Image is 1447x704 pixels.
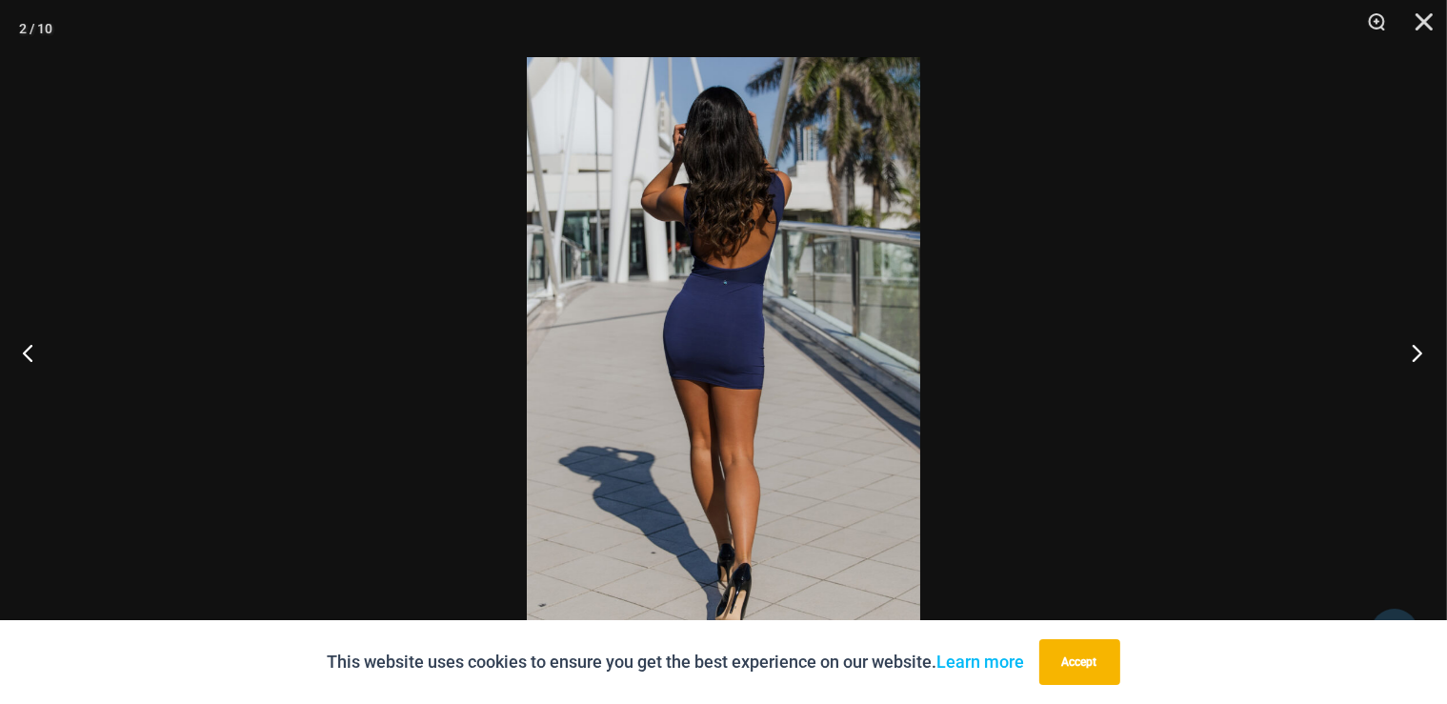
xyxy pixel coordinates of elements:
button: Accept [1039,639,1120,685]
a: Learn more [937,652,1025,672]
div: 2 / 10 [19,14,52,43]
button: Next [1376,305,1447,400]
p: This website uses cookies to ensure you get the best experience on our website. [328,648,1025,676]
img: Desire Me Navy 5192 Dress 09 [527,57,920,647]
